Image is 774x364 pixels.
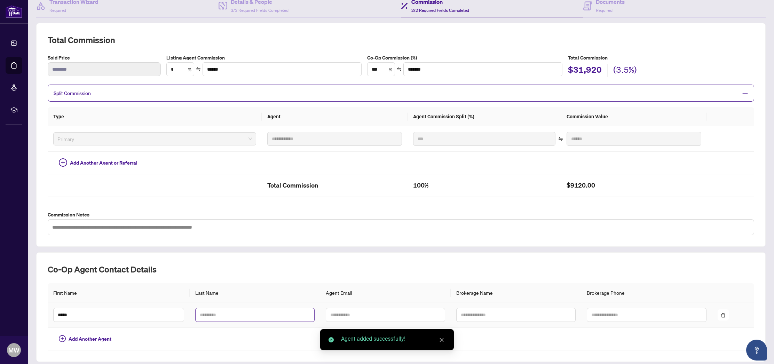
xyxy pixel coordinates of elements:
span: swap [196,67,201,72]
h2: $31,920 [568,64,602,77]
span: 3/3 Required Fields Completed [231,8,289,13]
th: First Name [48,283,190,302]
span: Required [596,8,613,13]
th: Brokerage Name [451,283,581,302]
button: Open asap [746,340,767,361]
span: plus-circle [59,335,66,342]
span: 2/2 Required Fields Completed [411,8,469,13]
div: Split Commission [48,85,754,102]
h5: Total Commission [568,54,754,62]
img: logo [6,5,22,18]
th: Type [48,107,262,126]
label: Listing Agent Commission [166,54,362,62]
span: minus [742,90,748,96]
label: Sold Price [48,54,161,62]
h2: Total Commission [48,34,754,46]
span: swap [558,136,563,141]
h2: Total Commission [267,180,402,191]
button: Add Another Agent [53,333,117,345]
span: Add Another Agent [69,335,111,343]
th: Agent [262,107,408,126]
th: Brokerage Phone [581,283,712,302]
th: Commission Value [561,107,707,126]
span: Split Commission [54,90,91,96]
span: delete [721,313,726,318]
span: close [439,338,444,342]
h2: (3.5%) [613,64,637,77]
h2: 100% [413,180,555,191]
span: Required [49,8,66,13]
div: Agent added successfully! [341,335,445,343]
button: Add Another Agent or Referral [53,157,143,168]
label: Commission Notes [48,211,754,219]
th: Agent Commission Split (%) [408,107,561,126]
label: Co-Op Commission (%) [367,54,562,62]
th: Agent Email [320,283,451,302]
th: Last Name [190,283,320,302]
a: Close [438,336,445,344]
span: swap [397,67,402,72]
h2: Co-op Agent Contact Details [48,264,754,275]
span: plus-circle [59,158,67,167]
span: Add Another Agent or Referral [70,159,137,167]
span: check-circle [329,337,334,342]
h2: $9120.00 [567,180,702,191]
span: MW [8,345,19,355]
span: Primary [57,134,252,144]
